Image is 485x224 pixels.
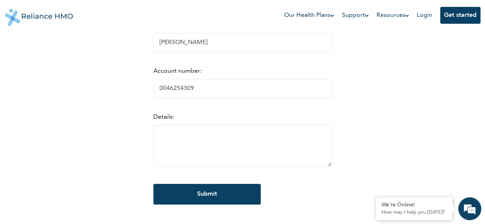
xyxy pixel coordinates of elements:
[126,4,144,22] div: Minimize live chat window
[153,184,261,204] input: Submit
[40,43,129,53] div: Chat with us now
[153,114,174,120] label: Details:
[14,38,31,57] img: d_794563401_company_1708531726252_794563401
[417,12,432,18] a: Login
[440,7,480,24] button: Get started
[153,68,202,74] label: Account number:
[75,185,146,209] div: FAQs
[381,209,447,216] p: How may I help you today?
[381,202,447,208] div: We're Online!
[44,71,106,149] span: We're online!
[4,159,146,185] textarea: Type your message and hit 'Enter'
[284,11,334,20] a: Our Health Plans
[376,11,409,20] a: Resources
[5,3,73,26] img: Reliance HMO's Logo
[342,11,369,20] a: Support
[4,199,75,204] span: Conversation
